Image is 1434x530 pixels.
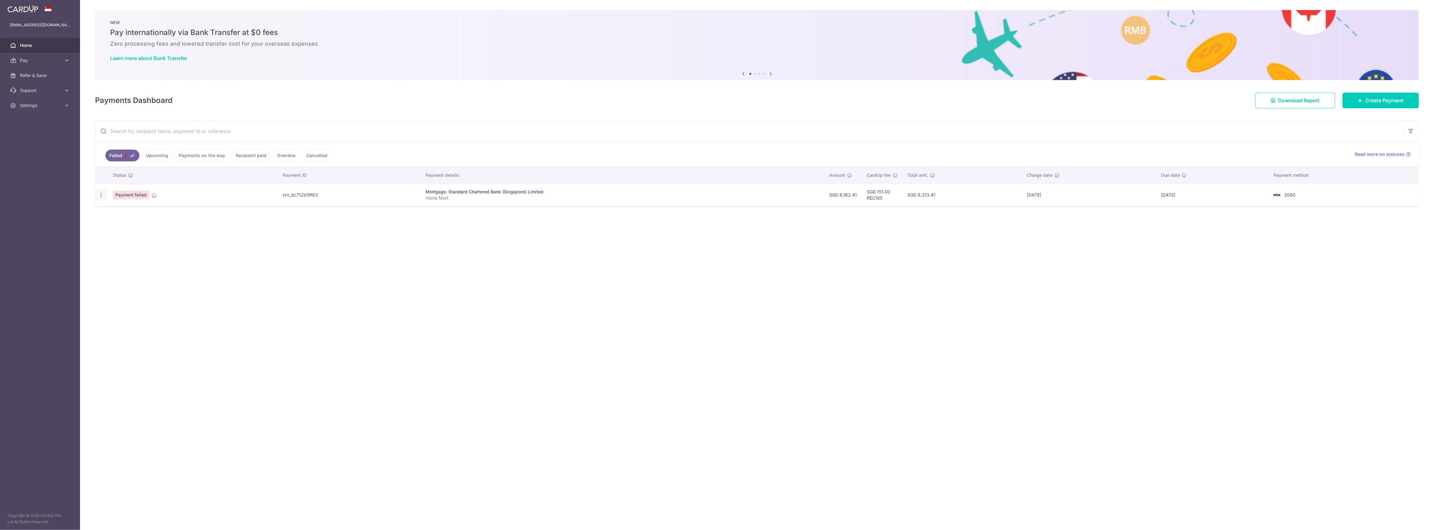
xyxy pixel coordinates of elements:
[1027,172,1053,178] span: Charge date
[1270,191,1283,199] img: Bank Card
[867,172,891,178] span: CardUp fee
[862,183,902,206] td: SGD 151.00 REC185
[1255,93,1335,108] a: Download Report
[824,183,862,206] td: SGD 8,162.41
[175,150,229,161] a: Payments on the way
[20,87,61,94] span: Support
[20,42,61,48] span: Home
[907,172,928,178] span: Total amt.
[1343,93,1419,108] a: Create Payment
[95,10,1419,80] img: Bank transfer banner
[426,189,819,195] div: Mortgage. Standard Chartered Bank (Singapore) Limited
[110,55,187,61] a: Learn more about Bank Transfer
[1366,97,1404,104] span: Create Payment
[1355,151,1405,157] span: Read more on statuses
[302,150,331,161] a: Cancelled
[95,121,1404,141] input: Search by recipient name, payment id or reference
[14,4,27,10] span: Help
[1278,97,1320,104] span: Download Report
[20,72,61,79] span: Refer & Save
[8,5,38,13] img: CardUp
[273,150,300,161] a: Overdue
[110,28,1404,38] h5: Pay internationally via Bank Transfer at $0 fees
[278,167,421,183] th: Payment ID
[1269,167,1419,183] th: Payment method
[1161,172,1180,178] span: Due date
[142,150,172,161] a: Upcoming
[426,195,819,201] p: Home Mort
[10,22,70,28] p: [EMAIL_ADDRESS][DOMAIN_NAME]
[110,40,1404,48] h6: Zero processing fees and lowered transfer cost for your overseas expenses
[20,102,61,109] span: Settings
[113,191,149,199] span: Payment failed
[278,183,421,206] td: txn_dc712e19f63
[1022,183,1156,206] td: [DATE]
[105,150,139,161] a: Failed
[1355,151,1411,157] a: Read more on statuses
[1284,192,1295,197] span: 2000
[110,20,1404,25] p: NEW
[113,172,126,178] span: Status
[1156,183,1269,206] td: [DATE]
[829,172,845,178] span: Amount
[95,95,173,106] h4: Payments Dashboard
[902,183,1022,206] td: SGD 8,313.41
[20,57,61,64] span: Pay
[421,167,824,183] th: Payment details
[232,150,270,161] a: Recipient paid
